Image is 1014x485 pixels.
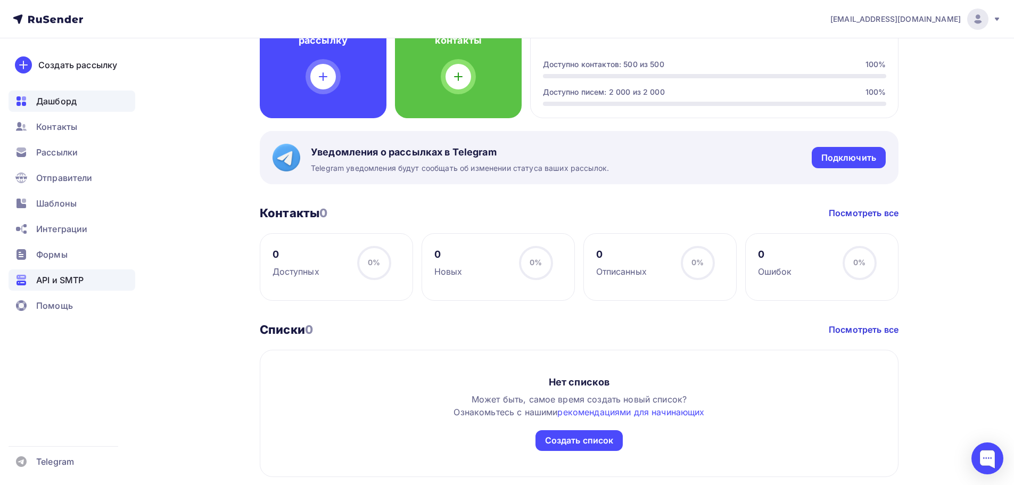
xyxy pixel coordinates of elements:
span: 0% [853,258,865,267]
a: Посмотреть все [829,323,898,336]
span: Интеграции [36,223,87,235]
span: Отправители [36,171,93,184]
div: Ошибок [758,265,792,278]
span: Контакты [36,120,77,133]
div: 100% [865,59,886,70]
h3: Контакты [260,205,327,220]
span: 0% [691,258,704,267]
h3: Списки [260,322,313,337]
div: Создать рассылку [38,59,117,71]
span: Telegram [36,455,74,468]
a: Рассылки [9,142,135,163]
div: Новых [434,265,463,278]
span: 0% [530,258,542,267]
a: рекомендациями для начинающих [557,407,704,417]
div: Нет списков [549,376,610,389]
a: Формы [9,244,135,265]
div: 100% [865,87,886,97]
span: Может быть, самое время создать новый список? Ознакомьтесь с нашими [454,394,704,417]
span: Формы [36,248,68,261]
span: 0 [319,206,327,220]
div: 0 [596,248,647,261]
a: Посмотреть все [829,207,898,219]
a: [EMAIL_ADDRESS][DOMAIN_NAME] [830,9,1001,30]
a: Дашборд [9,91,135,112]
span: Дашборд [36,95,77,108]
div: 0 [273,248,319,261]
div: 0 [758,248,792,261]
span: Уведомления о рассылках в Telegram [311,146,609,159]
span: 0 [305,323,313,336]
div: Создать список [545,434,614,447]
a: Шаблоны [9,193,135,214]
span: Telegram уведомления будут сообщать об изменении статуса ваших рассылок. [311,163,609,174]
span: 0% [368,258,380,267]
div: Доступно писем: 2 000 из 2 000 [543,87,665,97]
span: Рассылки [36,146,78,159]
a: Отправители [9,167,135,188]
span: Помощь [36,299,73,312]
div: 0 [434,248,463,261]
div: Подключить [821,152,876,164]
span: Шаблоны [36,197,77,210]
div: Отписанных [596,265,647,278]
span: [EMAIL_ADDRESS][DOMAIN_NAME] [830,14,961,24]
a: Контакты [9,116,135,137]
div: Доступных [273,265,319,278]
div: Доступно контактов: 500 из 500 [543,59,664,70]
span: API и SMTP [36,274,84,286]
